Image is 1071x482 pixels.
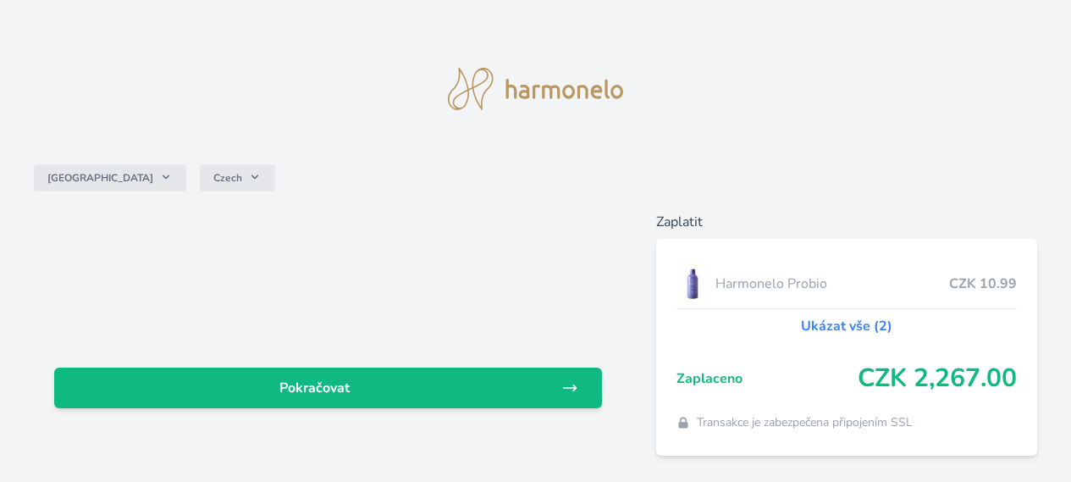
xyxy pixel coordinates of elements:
a: Ukázat vše (2) [801,316,892,336]
img: logo.svg [448,68,624,110]
span: Zaplaceno [676,368,858,389]
button: [GEOGRAPHIC_DATA] [34,164,186,191]
span: [GEOGRAPHIC_DATA] [47,171,153,185]
span: Pokračovat [68,378,561,398]
img: CLEAN_PROBIO_se_stinem_x-lo.jpg [676,263,709,305]
span: CZK 10.99 [949,274,1017,294]
span: Harmonelo Probio [715,274,949,294]
h6: Zaplatit [656,212,1037,232]
button: Czech [200,164,275,191]
a: Pokračovat [54,368,602,408]
span: Czech [213,171,242,185]
span: CZK 2,267.00 [858,363,1017,394]
span: Transakce je zabezpečena připojením SSL [697,414,913,431]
